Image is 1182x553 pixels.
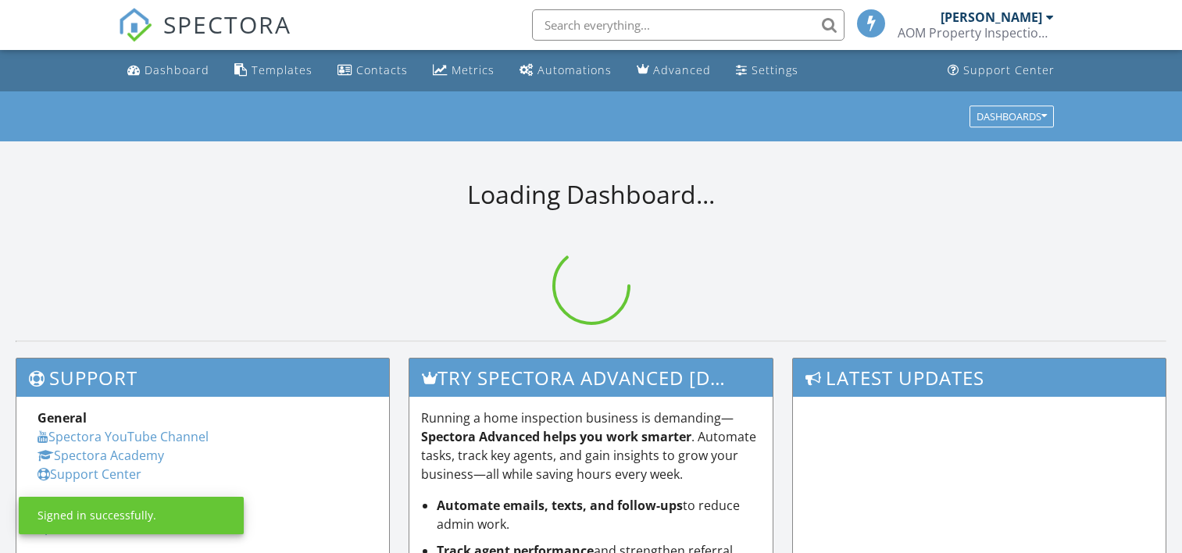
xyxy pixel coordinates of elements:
img: The Best Home Inspection Software - Spectora [118,8,152,42]
strong: Spectora Advanced helps you work smarter [421,428,691,445]
strong: Automate emails, texts, and follow-ups [437,497,683,514]
a: Advanced [630,56,717,85]
div: Advanced [653,62,711,77]
a: Settings [730,56,805,85]
div: Dashboard [145,62,209,77]
a: SPECTORA [118,21,291,54]
p: Running a home inspection business is demanding— . Automate tasks, track key agents, and gain ins... [421,409,761,483]
a: Spectora Academy [37,447,164,464]
div: Templates [252,62,312,77]
input: Search everything... [532,9,845,41]
h3: Latest Updates [793,359,1166,397]
div: [PERSON_NAME] [941,9,1042,25]
div: Settings [752,62,798,77]
h3: Support [16,359,389,397]
a: Spectora YouTube Channel [37,428,209,445]
a: Support Center [941,56,1061,85]
a: Dashboard [121,56,216,85]
a: Metrics [427,56,501,85]
div: Contacts [356,62,408,77]
span: SPECTORA [163,8,291,41]
li: to reduce admin work. [437,496,761,533]
div: Support Center [963,62,1055,77]
button: Dashboards [970,105,1054,127]
div: Metrics [452,62,495,77]
h3: Try spectora advanced [DATE] [409,359,773,397]
div: Signed in successfully. [37,508,156,523]
div: Dashboards [977,111,1047,122]
a: Contacts [331,56,414,85]
a: Templates [228,56,319,85]
div: Automations [537,62,612,77]
a: Automations (Basic) [513,56,618,85]
div: AOM Property Inspection Solutions [898,25,1054,41]
a: Support Center [37,466,141,483]
strong: General [37,409,87,426]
